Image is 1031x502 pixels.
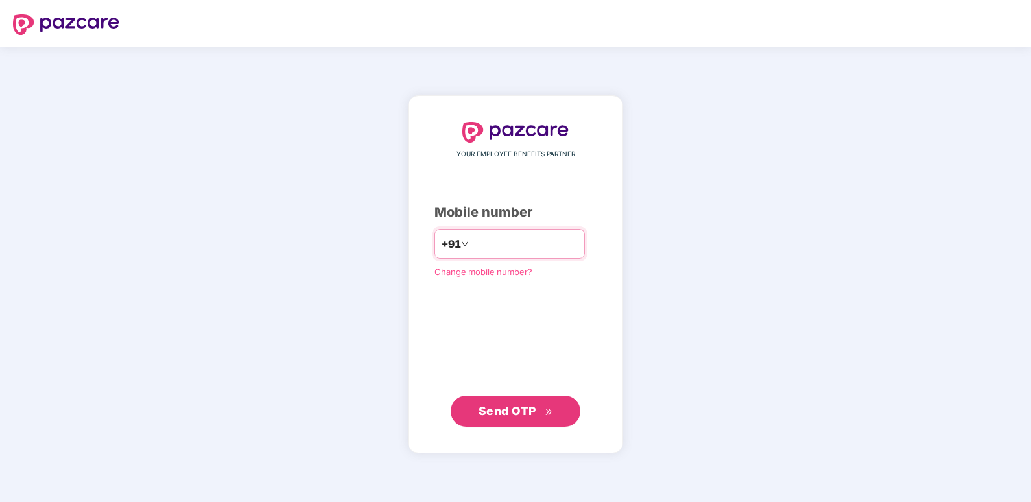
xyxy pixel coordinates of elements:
[461,240,469,248] span: down
[545,408,553,416] span: double-right
[451,396,580,427] button: Send OTPdouble-right
[479,404,536,418] span: Send OTP
[434,202,597,222] div: Mobile number
[442,236,461,252] span: +91
[456,149,575,160] span: YOUR EMPLOYEE BENEFITS PARTNER
[434,267,532,277] a: Change mobile number?
[462,122,569,143] img: logo
[13,14,119,35] img: logo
